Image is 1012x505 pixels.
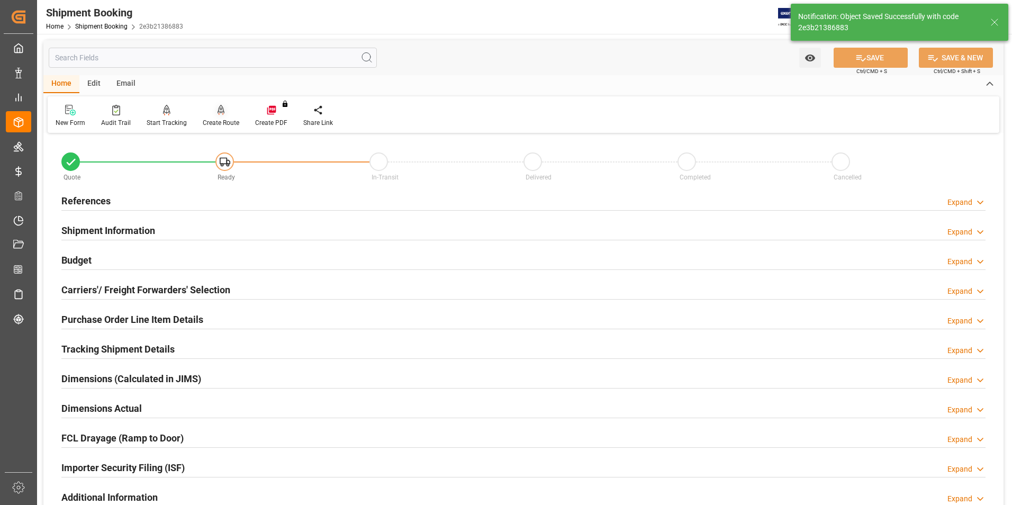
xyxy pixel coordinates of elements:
div: New Form [56,118,85,128]
div: Expand [947,315,972,327]
div: Expand [947,197,972,208]
div: Expand [947,434,972,445]
div: Expand [947,256,972,267]
div: Expand [947,493,972,504]
div: Expand [947,404,972,416]
button: SAVE [834,48,908,68]
div: Home [43,75,79,93]
h2: FCL Drayage (Ramp to Door) [61,431,184,445]
div: Shipment Booking [46,5,183,21]
h2: References [61,194,111,208]
span: Quote [64,174,80,181]
div: Notification: Object Saved Successfully with code 2e3b21386883 [798,11,980,33]
div: Create Route [203,118,239,128]
div: Start Tracking [147,118,187,128]
span: Cancelled [834,174,862,181]
h2: Dimensions Actual [61,401,142,416]
div: Expand [947,286,972,297]
div: Expand [947,227,972,238]
div: Email [109,75,143,93]
h2: Tracking Shipment Details [61,342,175,356]
div: Expand [947,464,972,475]
a: Shipment Booking [75,23,128,30]
h2: Dimensions (Calculated in JIMS) [61,372,201,386]
span: Ctrl/CMD + S [856,67,887,75]
a: Home [46,23,64,30]
button: open menu [799,48,821,68]
div: Share Link [303,118,333,128]
h2: Purchase Order Line Item Details [61,312,203,327]
div: Edit [79,75,109,93]
div: Audit Trail [101,118,131,128]
span: In-Transit [372,174,399,181]
input: Search Fields [49,48,377,68]
h2: Budget [61,253,92,267]
span: Completed [680,174,711,181]
h2: Shipment Information [61,223,155,238]
div: Expand [947,375,972,386]
h2: Carriers'/ Freight Forwarders' Selection [61,283,230,297]
span: Delivered [526,174,552,181]
h2: Importer Security Filing (ISF) [61,461,185,475]
span: Ready [218,174,235,181]
button: SAVE & NEW [919,48,993,68]
span: Ctrl/CMD + Shift + S [934,67,980,75]
div: Expand [947,345,972,356]
h2: Additional Information [61,490,158,504]
img: Exertis%20JAM%20-%20Email%20Logo.jpg_1722504956.jpg [778,8,815,26]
